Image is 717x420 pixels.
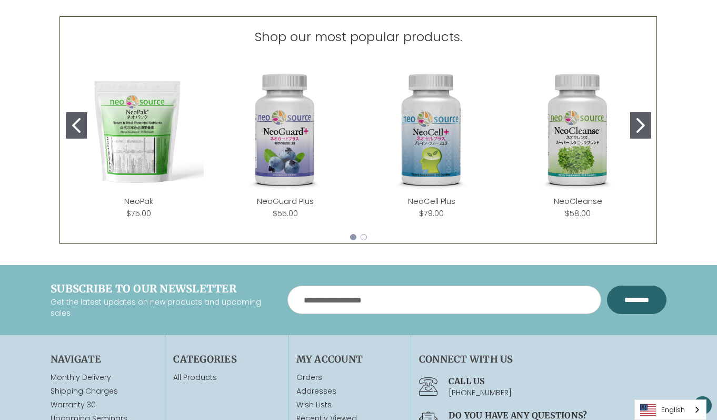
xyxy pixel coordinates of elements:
[296,386,403,397] a: Addresses
[221,65,350,195] img: NeoGuard Plus
[51,399,96,410] a: Warranty 30
[126,207,151,219] div: $75.00
[419,352,666,366] h4: Connect With Us
[296,352,403,366] h4: My Account
[74,65,204,195] img: NeoPak
[66,112,87,139] button: Go to slide 1
[296,372,403,383] a: Orders
[635,400,706,419] a: English
[565,207,591,219] div: $58.00
[173,352,280,366] h4: Categories
[350,234,356,240] button: Go to slide 1
[361,234,367,240] button: Go to slide 2
[634,399,706,420] div: Language
[212,57,358,228] div: NeoGuard Plus
[255,27,462,46] p: Shop our most popular products.
[51,281,272,297] h4: Subscribe to our newsletter
[51,297,272,319] p: Get the latest updates on new products and upcoming sales
[51,352,157,366] h4: Navigate
[513,65,643,195] img: NeoCleanse
[367,65,496,195] img: NeoCell Plus
[419,207,444,219] div: $79.00
[51,372,111,383] a: Monthly Delivery
[554,196,602,207] a: NeoCleanse
[449,375,666,387] h4: Call us
[505,57,651,228] div: NeoCleanse
[358,57,505,228] div: NeoCell Plus
[66,57,212,228] div: NeoPak
[124,196,153,207] a: NeoPak
[257,196,314,207] a: NeoGuard Plus
[273,207,298,219] div: $55.00
[408,196,455,207] a: NeoCell Plus
[173,372,217,383] a: All Products
[634,399,706,420] aside: Language selected: English
[51,386,118,396] a: Shipping Charges
[449,387,512,398] a: [PHONE_NUMBER]
[630,112,651,139] button: Go to slide 2
[296,399,403,411] a: Wish Lists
